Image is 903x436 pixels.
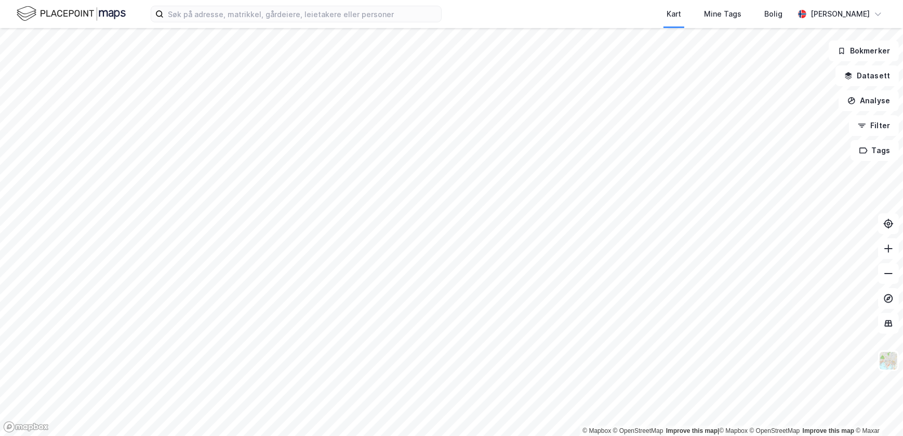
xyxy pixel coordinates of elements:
iframe: Chat Widget [851,386,903,436]
div: Mine Tags [704,8,741,20]
input: Søk på adresse, matrikkel, gårdeiere, leietakere eller personer [164,6,441,22]
div: Kart [667,8,681,20]
button: Datasett [835,65,899,86]
img: Z [879,351,898,371]
div: Kontrollprogram for chat [851,386,903,436]
a: Improve this map [666,427,718,434]
div: Bolig [764,8,782,20]
div: [PERSON_NAME] [811,8,870,20]
button: Analyse [839,90,899,111]
a: Mapbox [719,427,748,434]
button: Tags [851,140,899,161]
a: Mapbox [582,427,611,434]
button: Filter [849,115,899,136]
button: Bokmerker [829,40,899,61]
div: | [582,426,880,436]
img: logo.f888ab2527a4732fd821a326f86c7f29.svg [17,5,126,23]
a: OpenStreetMap [613,427,663,434]
a: Mapbox homepage [3,421,49,433]
a: OpenStreetMap [750,427,800,434]
a: Improve this map [803,427,854,434]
